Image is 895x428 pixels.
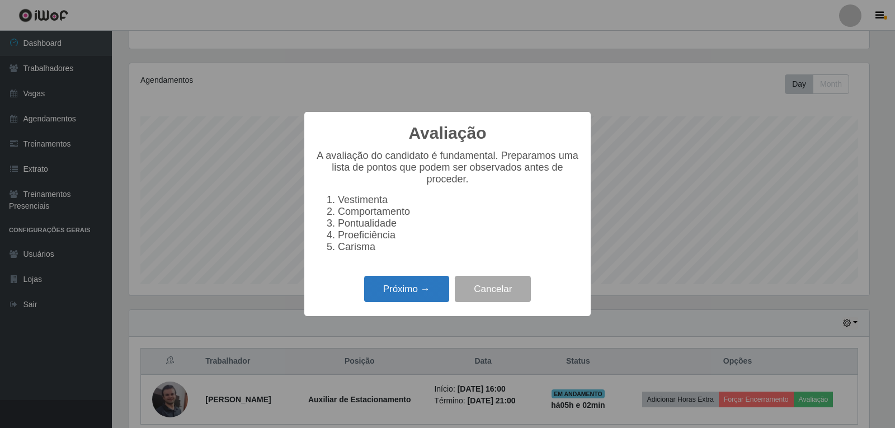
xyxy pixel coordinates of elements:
button: Cancelar [455,276,531,302]
li: Proeficiência [338,229,580,241]
li: Comportamento [338,206,580,218]
li: Vestimenta [338,194,580,206]
button: Próximo → [364,276,449,302]
h2: Avaliação [409,123,487,143]
li: Pontualidade [338,218,580,229]
p: A avaliação do candidato é fundamental. Preparamos uma lista de pontos que podem ser observados a... [315,150,580,185]
li: Carisma [338,241,580,253]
